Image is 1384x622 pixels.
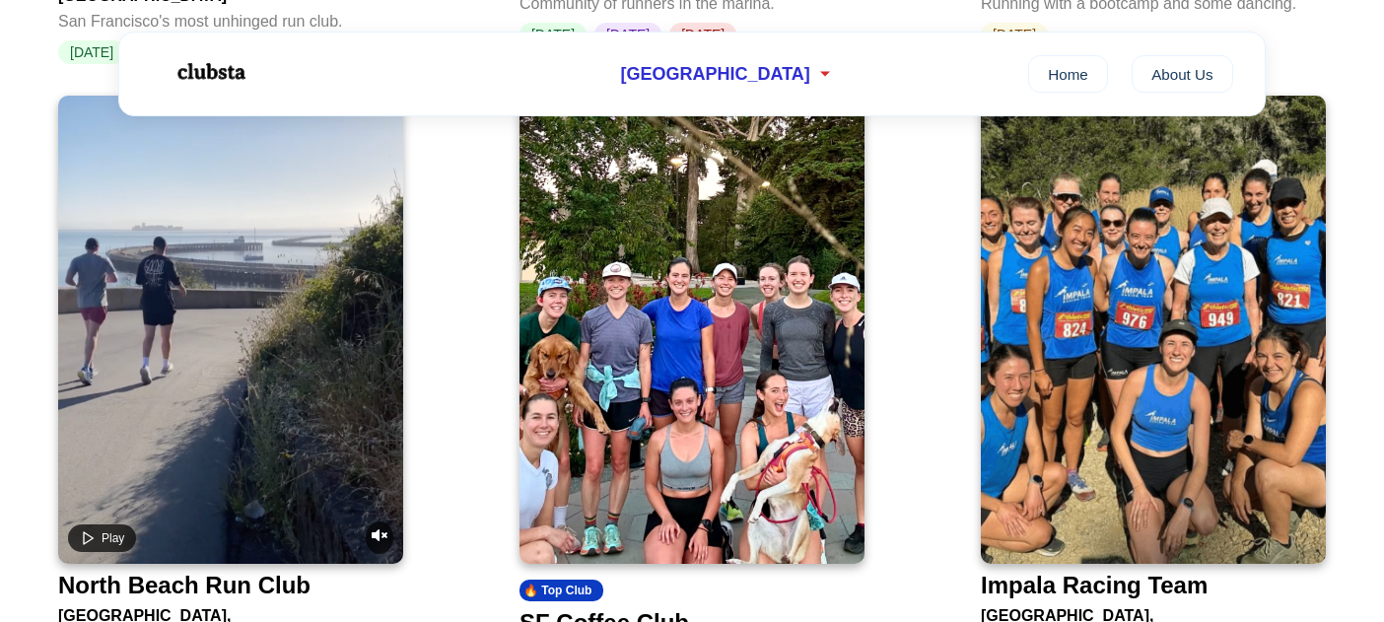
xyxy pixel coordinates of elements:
a: Home [1028,55,1108,93]
img: SF Coffee Club [519,96,865,564]
img: Logo [151,47,269,97]
span: [GEOGRAPHIC_DATA] [620,64,809,85]
div: Impala Racing Team [981,572,1208,599]
button: Play video [68,524,136,552]
div: San Francisco's most unhinged run club. [58,5,403,31]
div: North Beach Run Club [58,572,311,599]
a: About Us [1132,55,1233,93]
button: Unmute video [366,521,393,554]
div: 🔥 Top Club [519,580,603,601]
span: Play [102,531,124,545]
img: Impala Racing Team [981,96,1326,564]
